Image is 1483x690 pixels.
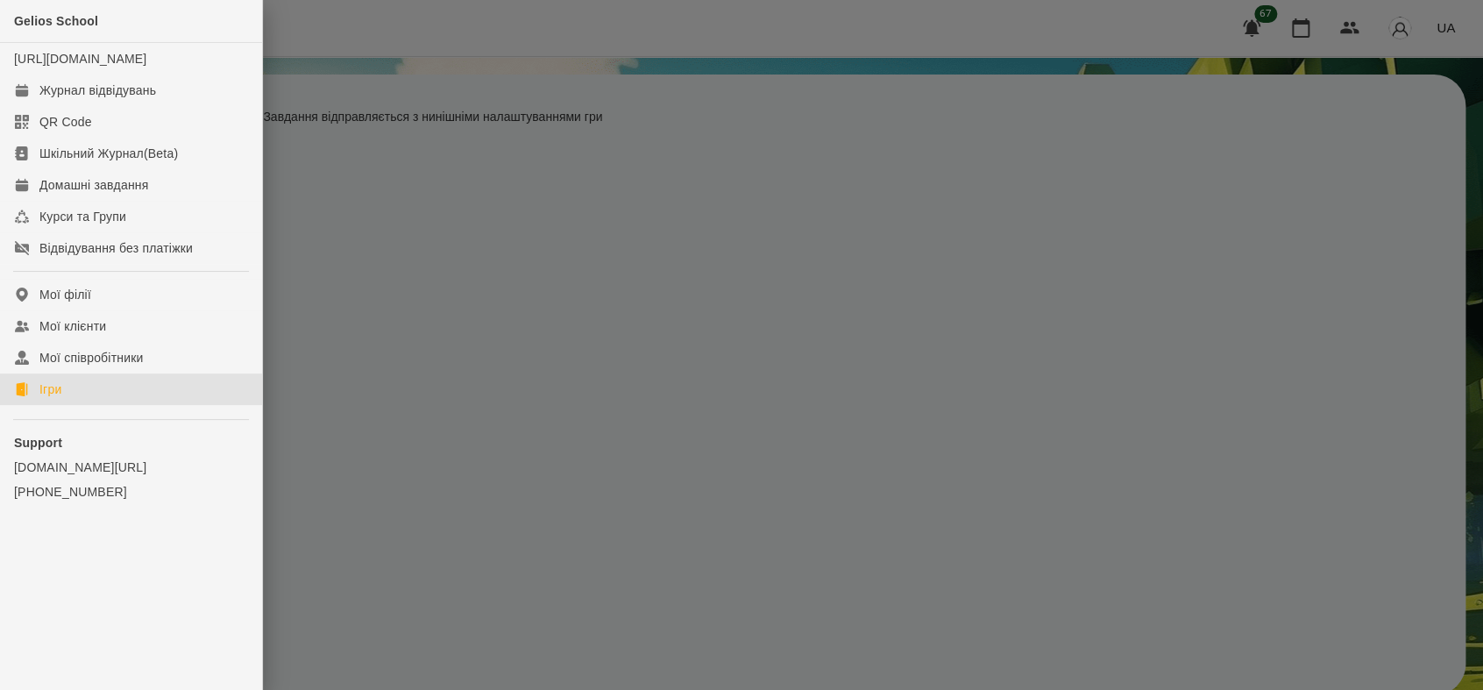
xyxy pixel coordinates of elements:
div: Журнал відвідувань [39,82,156,99]
div: Відвідування без платіжки [39,239,193,257]
div: Ігри [39,381,61,398]
div: Мої філії [39,286,91,303]
a: [DOMAIN_NAME][URL] [14,459,248,476]
a: [URL][DOMAIN_NAME] [14,52,146,66]
div: Домашні завдання [39,176,148,194]
div: Мої клієнти [39,317,106,335]
div: Мої співробітники [39,349,144,366]
span: Gelios School [14,14,98,28]
div: QR Code [39,113,92,131]
p: Support [14,434,248,452]
a: [PHONE_NUMBER] [14,483,248,501]
div: Курси та Групи [39,208,126,225]
div: Шкільний Журнал(Beta) [39,145,178,162]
